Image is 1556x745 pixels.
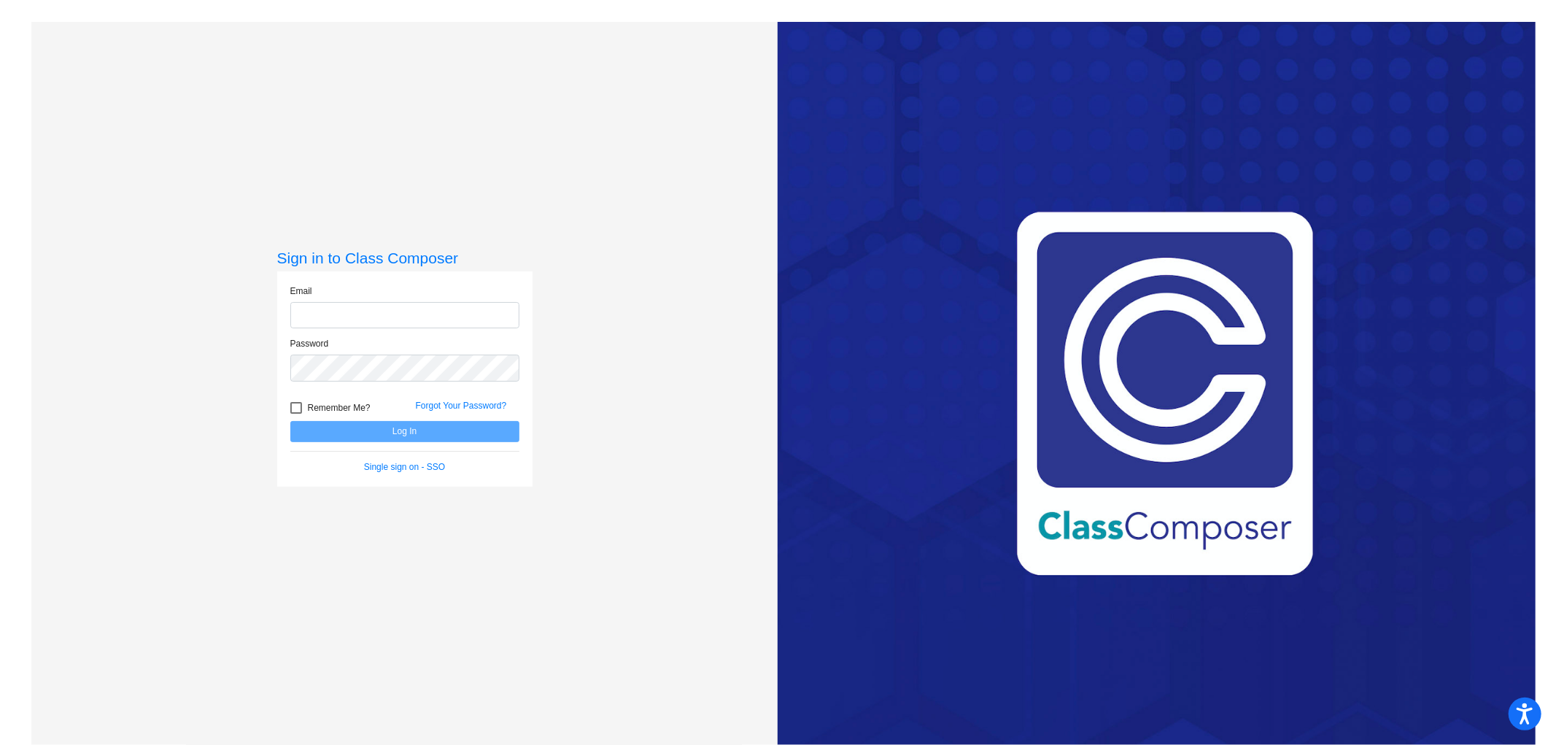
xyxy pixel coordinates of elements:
label: Email [290,285,312,298]
button: Log In [290,421,519,442]
span: Remember Me? [308,399,371,417]
label: Password [290,337,329,350]
a: Forgot Your Password? [416,401,507,411]
h3: Sign in to Class Composer [277,249,533,267]
a: Single sign on - SSO [364,462,445,472]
